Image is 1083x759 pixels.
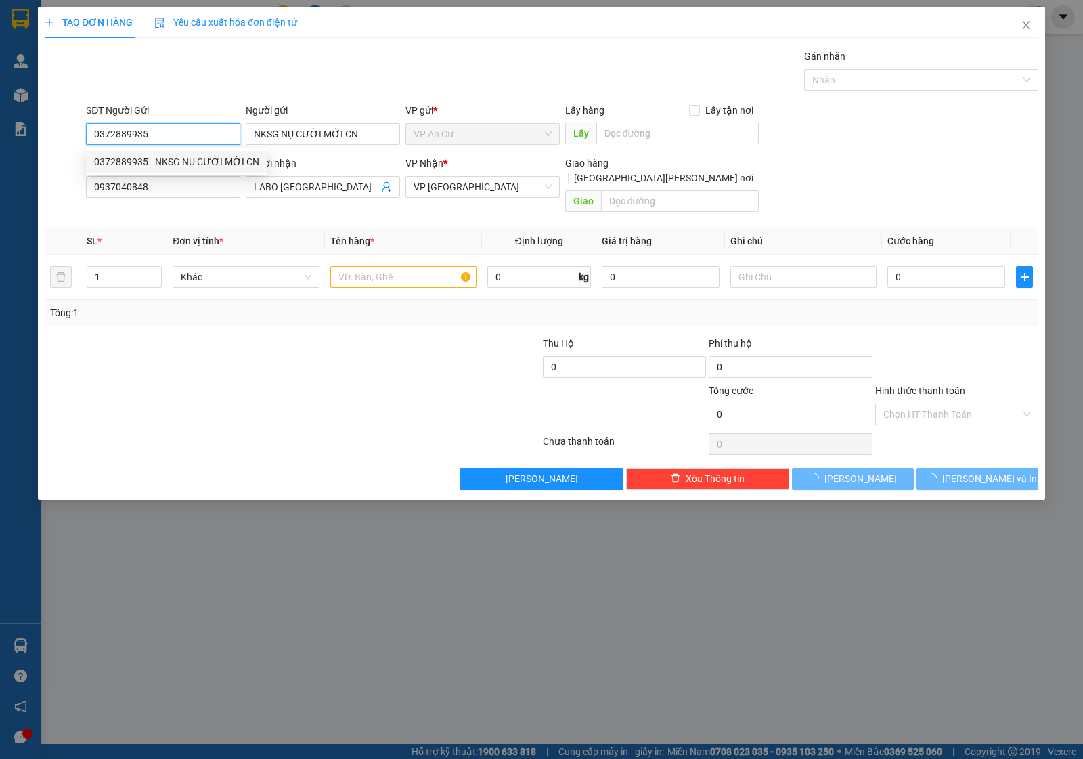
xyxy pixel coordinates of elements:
[569,171,759,186] span: [GEOGRAPHIC_DATA][PERSON_NAME] nơi
[86,103,240,118] div: SĐT Người Gửi
[330,236,374,246] span: Tên hàng
[725,228,882,255] th: Ghi chú
[792,468,914,490] button: [PERSON_NAME]
[330,266,477,288] input: VD: Bàn, Ghế
[181,267,311,287] span: Khác
[1016,266,1033,288] button: plus
[173,236,223,246] span: Đơn vị tính
[686,471,745,486] span: Xóa Thông tin
[515,236,563,246] span: Định lượng
[246,156,400,171] div: Người nhận
[824,471,897,486] span: [PERSON_NAME]
[45,18,54,27] span: plus
[50,266,72,288] button: delete
[154,18,165,28] img: icon
[730,266,877,288] input: Ghi Chú
[565,123,596,144] span: Lấy
[916,468,1038,490] button: [PERSON_NAME] và In
[671,473,680,484] span: delete
[541,434,707,458] div: Chưa thanh toán
[45,17,133,28] span: TẠO ĐƠN HÀNG
[602,266,720,288] input: 0
[577,266,591,288] span: kg
[414,177,552,197] span: VP Sài Gòn
[1017,272,1032,282] span: plus
[1021,20,1032,30] span: close
[596,123,759,144] input: Dọc đường
[154,17,297,28] span: Yêu cầu xuất hóa đơn điện tử
[460,468,623,490] button: [PERSON_NAME]
[601,190,759,212] input: Dọc đường
[381,181,392,192] span: user-add
[810,473,824,483] span: loading
[709,336,872,356] div: Phí thu hộ
[506,471,578,486] span: [PERSON_NAME]
[543,338,574,349] span: Thu Hộ
[626,468,789,490] button: deleteXóa Thông tin
[565,158,609,169] span: Giao hàng
[1007,7,1045,45] button: Close
[86,151,267,173] div: 0372889935 - NKSG NỤ CƯỜI MỚI CN
[565,105,604,116] span: Lấy hàng
[50,305,419,320] div: Tổng: 1
[804,51,845,62] label: Gán nhãn
[87,236,97,246] span: SL
[405,103,560,118] div: VP gửi
[927,473,942,483] span: loading
[94,154,259,169] div: 0372889935 - NKSG NỤ CƯỜI MỚI CN
[602,236,652,246] span: Giá trị hàng
[700,103,759,118] span: Lấy tận nơi
[565,190,601,212] span: Giao
[405,158,443,169] span: VP Nhận
[887,236,934,246] span: Cước hàng
[942,471,1037,486] span: [PERSON_NAME] và In
[246,103,400,118] div: Người gửi
[875,385,965,396] label: Hình thức thanh toán
[414,124,552,144] span: VP An Cư
[709,385,753,396] span: Tổng cước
